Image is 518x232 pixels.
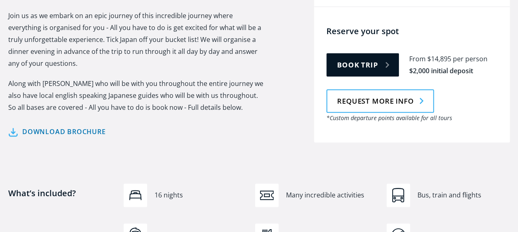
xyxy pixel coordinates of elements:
[409,66,429,76] div: $2,000
[286,191,378,200] div: Many incredible activities
[8,126,106,138] a: Download brochure
[417,191,510,200] div: Bus, train and flights
[427,54,451,64] div: $14,895
[155,191,247,200] div: 16 nights
[8,188,115,230] h4: What’s included?
[409,54,426,64] div: From
[8,10,264,70] p: Join us as we embark on an epic journey of this incredible journey where everything is organised ...
[326,89,434,113] a: Request more info
[453,54,488,64] div: per person
[431,66,473,76] div: initial deposit
[8,78,264,114] p: Along with [PERSON_NAME] who will be with you throughout the entire journey we also have local en...
[326,114,452,122] em: *Custom departure points available for all tours
[326,26,506,37] h4: Reserve your spot
[326,53,399,77] a: Book trip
